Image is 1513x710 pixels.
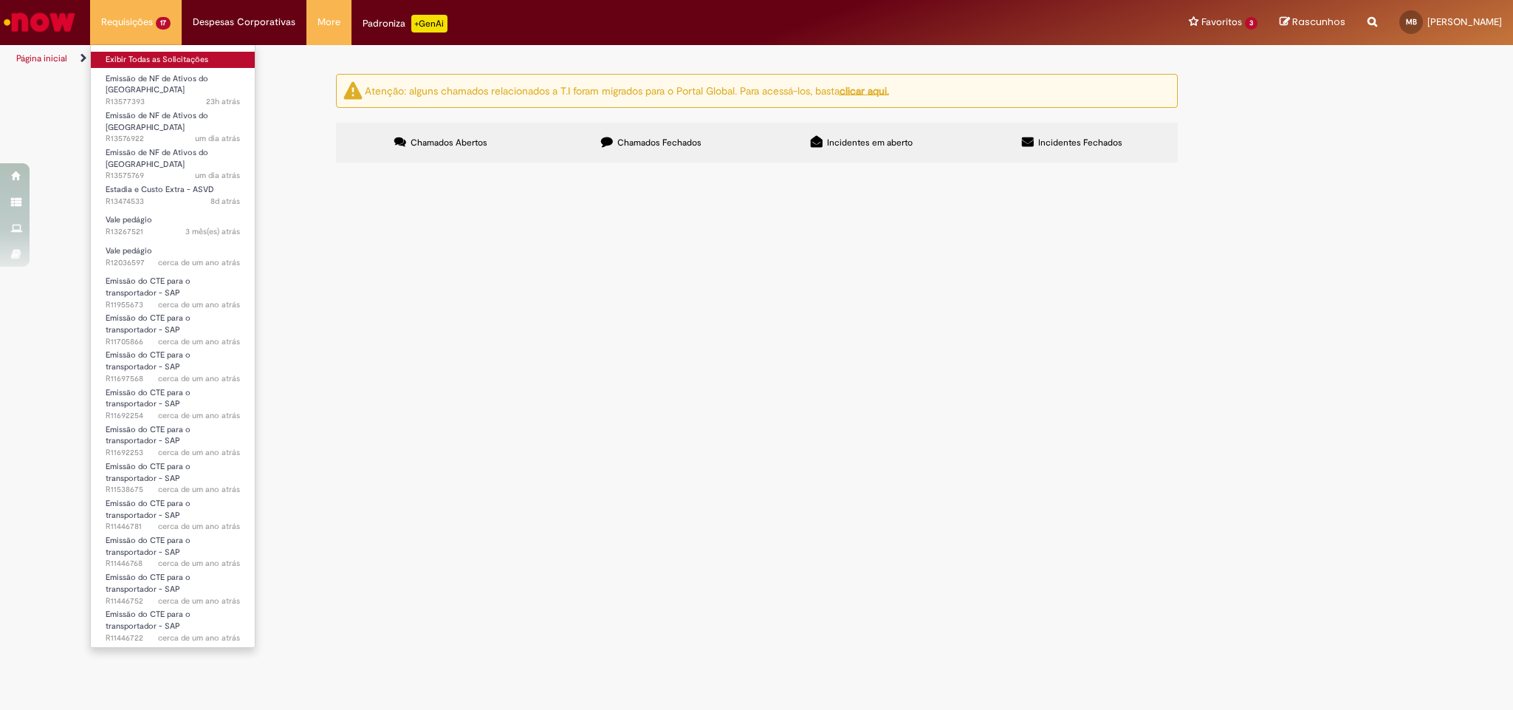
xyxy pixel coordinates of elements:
[1,7,78,37] img: ServiceNow
[91,533,255,564] a: Aberto R11446768 : Emissão do CTE para o transportador - SAP
[106,336,240,348] span: R11705866
[840,83,889,97] a: clicar aqui.
[185,226,240,237] span: 3 mês(es) atrás
[91,459,255,491] a: Aberto R11538675 : Emissão do CTE para o transportador - SAP
[106,632,240,644] span: R11446722
[158,558,240,569] span: cerca de um ano atrás
[106,245,152,256] span: Vale pedágio
[106,609,191,632] span: Emissão do CTE para o transportador - SAP
[106,73,208,96] span: Emissão de NF de Ativos do [GEOGRAPHIC_DATA]
[91,71,255,103] a: Aberto R13577393 : Emissão de NF de Ativos do ASVD
[411,15,447,33] p: +GenAi
[158,373,240,384] span: cerca de um ano atrás
[106,521,240,533] span: R11446781
[158,632,240,644] time: 02/05/2024 15:19:04
[106,96,240,108] span: R13577393
[91,607,255,638] a: Aberto R11446722 : Emissão do CTE para o transportador - SAP
[158,257,240,268] span: cerca de um ano atrás
[106,461,191,484] span: Emissão do CTE para o transportador - SAP
[106,349,191,372] span: Emissão do CTE para o transportador - SAP
[11,45,998,72] ul: Trilhas de página
[106,572,191,595] span: Emissão do CTE para o transportador - SAP
[91,212,255,239] a: Aberto R13267521 : Vale pedágio
[91,108,255,140] a: Aberto R13576922 : Emissão de NF de Ativos do ASVD
[16,52,67,64] a: Página inicial
[156,17,171,30] span: 17
[91,273,255,305] a: Aberto R11955673 : Emissão do CTE para o transportador - SAP
[195,133,240,144] span: um dia atrás
[106,276,191,298] span: Emissão do CTE para o transportador - SAP
[195,170,240,181] span: um dia atrás
[91,145,255,177] a: Aberto R13575769 : Emissão de NF de Ativos do ASVD
[158,632,240,644] span: cerca de um ano atrás
[91,182,255,209] a: Aberto R13474533 : Estadia e Custo Extra - ASVD
[185,226,240,237] time: 09/07/2025 11:06:17
[106,196,240,208] span: R13474533
[363,15,447,33] div: Padroniza
[158,558,240,569] time: 02/05/2024 15:23:32
[206,96,240,107] span: 23h atrás
[1427,16,1502,28] span: [PERSON_NAME]
[1292,15,1345,29] span: Rascunhos
[827,137,913,149] span: Incidentes em aberto
[158,447,240,458] time: 29/06/2024 22:37:48
[1406,17,1417,27] span: MB
[90,44,255,648] ul: Requisições
[1280,16,1345,30] a: Rascunhos
[106,170,240,182] span: R13575769
[106,387,191,410] span: Emissão do CTE para o transportador - SAP
[106,110,208,133] span: Emissão de NF de Ativos do [GEOGRAPHIC_DATA]
[106,484,240,496] span: R11538675
[91,496,255,528] a: Aberto R11446781 : Emissão do CTE para o transportador - SAP
[91,385,255,417] a: Aberto R11692254 : Emissão do CTE para o transportador - SAP
[106,498,191,521] span: Emissão do CTE para o transportador - SAP
[106,226,240,238] span: R13267521
[91,644,255,675] a: Aberto R11224095 : Emissão do CTE para o transportador - SAP
[617,137,701,149] span: Chamados Fechados
[1201,15,1242,30] span: Favoritos
[91,347,255,379] a: Aberto R11697568 : Emissão do CTE para o transportador - SAP
[106,147,208,170] span: Emissão de NF de Ativos do [GEOGRAPHIC_DATA]
[1245,17,1258,30] span: 3
[106,558,240,570] span: R11446768
[158,336,240,347] span: cerca de um ano atrás
[106,214,152,225] span: Vale pedágio
[91,52,255,68] a: Exibir Todas as Solicitações
[158,521,240,532] span: cerca de um ano atrás
[158,595,240,607] span: cerca de um ano atrás
[318,15,340,30] span: More
[91,422,255,454] a: Aberto R11692253 : Emissão do CTE para o transportador - SAP
[106,133,240,145] span: R13576922
[91,310,255,342] a: Aberto R11705866 : Emissão do CTE para o transportador - SAP
[158,484,240,495] time: 22/05/2024 16:48:36
[210,196,240,207] span: 8d atrás
[91,243,255,270] a: Aberto R12036597 : Vale pedágio
[106,595,240,607] span: R11446752
[158,447,240,458] span: cerca de um ano atrás
[158,410,240,421] time: 29/06/2024 22:39:09
[158,595,240,607] time: 02/05/2024 15:21:48
[106,535,191,558] span: Emissão do CTE para o transportador - SAP
[158,410,240,421] span: cerca de um ano atrás
[411,137,487,149] span: Chamados Abertos
[158,484,240,495] span: cerca de um ano atrás
[193,15,295,30] span: Despesas Corporativas
[106,646,191,669] span: Emissão do CTE para o transportador - SAP
[106,424,191,447] span: Emissão do CTE para o transportador - SAP
[106,184,214,195] span: Estadia e Custo Extra - ASVD
[106,257,240,269] span: R12036597
[106,373,240,385] span: R11697568
[106,313,191,335] span: Emissão do CTE para o transportador - SAP
[1038,137,1122,149] span: Incidentes Fechados
[106,410,240,422] span: R11692254
[101,15,153,30] span: Requisições
[158,373,240,384] time: 02/07/2024 06:10:40
[195,133,240,144] time: 29/09/2025 13:39:57
[206,96,240,107] time: 29/09/2025 14:44:26
[158,299,240,310] span: cerca de um ano atrás
[106,299,240,311] span: R11955673
[91,570,255,601] a: Aberto R11446752 : Emissão do CTE para o transportador - SAP
[158,257,240,268] time: 20/09/2024 08:39:36
[106,447,240,459] span: R11692253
